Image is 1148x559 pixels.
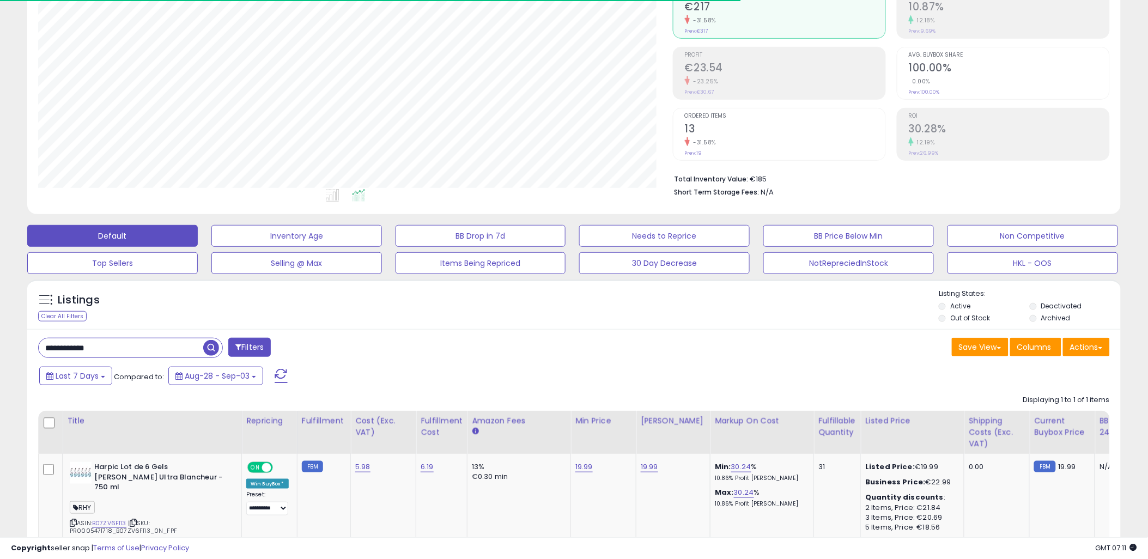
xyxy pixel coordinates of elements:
[939,289,1121,299] p: Listing States:
[1034,461,1055,472] small: FBM
[761,187,774,197] span: N/A
[685,1,885,15] h2: €217
[818,415,856,438] div: Fulfillable Quantity
[1059,461,1076,472] span: 19.99
[579,225,750,247] button: Needs to Reprice
[909,77,931,86] small: 0.00%
[70,501,95,514] span: RHY
[114,372,164,382] span: Compared to:
[11,543,189,554] div: seller snap | |
[56,370,99,381] span: Last 7 Days
[763,225,934,247] button: BB Price Below Min
[1017,342,1052,353] span: Columns
[909,150,939,156] small: Prev: 26.99%
[909,28,936,34] small: Prev: 9.69%
[685,52,885,58] span: Profit
[914,16,935,25] small: 12.18%
[1041,301,1082,311] label: Deactivated
[865,462,956,472] div: €19.99
[715,487,734,497] b: Max:
[472,427,478,436] small: Amazon Fees.
[685,28,708,34] small: Prev: €317
[865,513,956,522] div: 3 Items, Price: €20.69
[865,477,956,487] div: €22.99
[1096,543,1137,553] span: 2025-09-11 07:11 GMT
[38,311,87,321] div: Clear All Filters
[421,461,434,472] a: 6.19
[947,225,1118,247] button: Non Competitive
[641,415,706,427] div: [PERSON_NAME]
[246,479,289,489] div: Win BuyBox *
[818,462,852,472] div: 31
[731,461,751,472] a: 30.24
[715,475,805,482] p: 10.86% Profit [PERSON_NAME]
[909,123,1109,137] h2: 30.28%
[865,415,959,427] div: Listed Price
[1034,415,1090,438] div: Current Buybox Price
[228,338,271,357] button: Filters
[1041,313,1071,323] label: Archived
[685,89,714,95] small: Prev: €30.67
[685,123,885,137] h2: 13
[685,113,885,119] span: Ordered Items
[1100,415,1139,438] div: BB Share 24h.
[302,461,323,472] small: FBM
[396,252,566,274] button: Items Being Repriced
[575,461,593,472] a: 19.99
[715,500,805,508] p: 10.86% Profit [PERSON_NAME]
[27,252,198,274] button: Top Sellers
[865,522,956,532] div: 5 Items, Price: €18.56
[355,461,370,472] a: 5.98
[472,462,562,472] div: 13%
[355,415,411,438] div: Cost (Exc. VAT)
[690,16,716,25] small: -31.58%
[168,367,263,385] button: Aug-28 - Sep-03
[914,138,935,147] small: 12.19%
[1100,462,1135,472] div: N/A
[271,463,289,472] span: OFF
[211,252,382,274] button: Selling @ Max
[715,462,805,482] div: %
[58,293,100,308] h5: Listings
[952,338,1009,356] button: Save View
[950,313,990,323] label: Out of Stock
[1023,395,1110,405] div: Displaying 1 to 1 of 1 items
[715,461,731,472] b: Min:
[1063,338,1110,356] button: Actions
[302,415,346,427] div: Fulfillment
[641,461,658,472] a: 19.99
[94,462,227,495] b: Harpic Lot de 6 Gels [PERSON_NAME] Ultra Blancheur - 750 ml
[11,543,51,553] strong: Copyright
[909,62,1109,76] h2: 100.00%
[27,225,198,247] button: Default
[575,415,631,427] div: Min Price
[70,462,92,484] img: 41Tz6ULPiKL._SL40_.jpg
[909,113,1109,119] span: ROI
[185,370,250,381] span: Aug-28 - Sep-03
[909,1,1109,15] h2: 10.87%
[710,411,814,454] th: The percentage added to the cost of goods (COGS) that forms the calculator for Min & Max prices.
[141,543,189,553] a: Privacy Policy
[396,225,566,247] button: BB Drop in 7d
[715,415,809,427] div: Markup on Cost
[675,174,749,184] b: Total Inventory Value:
[211,225,382,247] button: Inventory Age
[950,301,970,311] label: Active
[472,415,566,427] div: Amazon Fees
[969,462,1021,472] div: 0.00
[909,89,940,95] small: Prev: 100.00%
[421,415,463,438] div: Fulfillment Cost
[1010,338,1061,356] button: Columns
[690,138,716,147] small: -31.58%
[715,488,805,508] div: %
[92,519,126,528] a: B07ZV6F113
[472,472,562,482] div: €0.30 min
[685,62,885,76] h2: €23.54
[93,543,139,553] a: Terms of Use
[865,492,944,502] b: Quantity discounts
[675,187,760,197] b: Short Term Storage Fees:
[675,172,1102,185] li: €185
[909,52,1109,58] span: Avg. Buybox Share
[39,367,112,385] button: Last 7 Days
[865,461,915,472] b: Listed Price:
